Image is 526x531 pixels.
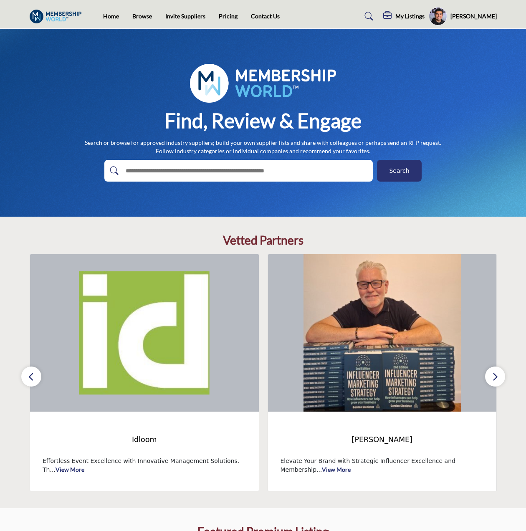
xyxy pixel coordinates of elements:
img: Site Logo [30,10,86,23]
a: Pricing [219,13,238,20]
img: image [190,64,336,103]
a: View More [322,466,351,473]
p: Search or browse for approved industry suppliers; build your own supplier lists and share with co... [85,139,441,155]
a: [PERSON_NAME] [281,429,484,451]
a: Invite Suppliers [165,13,205,20]
span: [PERSON_NAME] [281,434,484,445]
img: Idloom [30,254,259,412]
h1: Find, Review & Engage [164,108,362,134]
div: My Listings [383,11,425,21]
h2: Vetted Partners [223,233,303,248]
p: Effortless Event Excellence with Innovative Management Solutions. Th... [43,457,246,474]
a: Contact Us [251,13,280,20]
h5: [PERSON_NAME] [450,12,497,20]
a: Search [357,10,379,23]
span: Idloom [43,434,246,445]
a: View More [56,466,84,473]
button: Search [377,160,422,182]
p: Elevate Your Brand with Strategic Influencer Excellence and Membership... [281,457,484,474]
a: Home [103,13,119,20]
span: Search [389,167,409,175]
h5: My Listings [395,13,425,20]
span: Gordon Glenister [281,429,484,451]
img: Gordon Glenister [268,254,497,412]
a: Browse [132,13,152,20]
a: Idloom [43,429,246,451]
button: Show hide supplier dropdown [429,7,447,25]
